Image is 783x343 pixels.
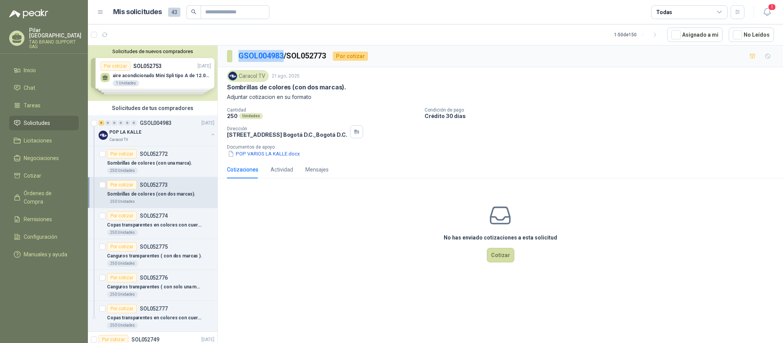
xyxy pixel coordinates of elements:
p: Adjuntar cotizacion en su formato [227,93,774,101]
img: Logo peakr [9,9,48,18]
span: Órdenes de Compra [24,189,71,206]
div: 250 Unidades [107,168,138,174]
span: Licitaciones [24,136,52,145]
a: Por cotizarSOL052775Canguros transparentes ( con dos marcas ).250 Unidades [88,239,217,270]
div: Por cotizar [107,180,137,189]
p: SOL052772 [140,151,168,157]
span: 43 [168,8,180,17]
p: 250 [227,113,238,119]
p: Crédito 30 días [425,113,780,119]
a: Por cotizarSOL052776Canguros transparentes ( con solo una marca).250 Unidades [88,270,217,301]
p: 21 ago, 2025 [272,73,300,80]
p: Sombrillas de colores (con dos marcas). [227,83,346,91]
div: 250 Unidades [107,260,138,267]
a: Licitaciones [9,133,79,148]
p: Documentos de apoyo [227,144,780,150]
div: Por cotizar [107,211,137,220]
a: Tareas [9,98,79,113]
p: POP LA KALLE [109,129,141,136]
p: [DATE] [201,120,214,127]
span: Manuales y ayuda [24,250,67,259]
p: Caracol TV [109,137,128,143]
img: Company Logo [229,72,237,80]
div: 250 Unidades [107,291,138,298]
a: Por cotizarSOL052772Sombrillas de colores (con una marca).250 Unidades [88,146,217,177]
button: 1 [760,5,774,19]
span: Configuración [24,233,57,241]
div: Todas [656,8,672,16]
p: Copas transparentes en colores con cuerda (con una marca). [107,314,202,322]
div: Cotizaciones [227,165,258,174]
p: TAG BRAND SUPPORT SAS [29,40,81,49]
span: Solicitudes [24,119,50,127]
div: Solicitudes de tus compradores [88,101,217,115]
div: Mensajes [305,165,329,174]
a: Por cotizarSOL052773Sombrillas de colores (con dos marcas).250 Unidades [88,177,217,208]
p: Copas transparentes en colores con cuerda (con dos marcas). [107,222,202,229]
a: 6 0 0 0 0 0 GSOL004983[DATE] Company LogoPOP LA KALLECaracol TV [99,118,216,143]
button: POP VARIOS LA KALLE.docx [227,150,301,158]
span: Chat [24,84,35,92]
p: Pilar [GEOGRAPHIC_DATA] [29,28,81,38]
div: 6 [99,120,104,126]
p: SOL052777 [140,306,168,311]
h3: No has enviado cotizaciones a esta solicitud [444,233,557,242]
p: SOL052776 [140,275,168,280]
p: SOL052774 [140,213,168,218]
button: Cotizar [487,248,514,262]
p: [STREET_ADDRESS] Bogotá D.C. , Bogotá D.C. [227,131,347,138]
a: Cotizar [9,168,79,183]
div: Solicitudes de nuevos compradoresPor cotizarSOL052753[DATE] aire acondicionado Mini Spli tipo A d... [88,45,217,101]
a: GSOL004983 [238,51,284,60]
span: search [191,9,196,15]
button: Solicitudes de nuevos compradores [91,49,214,54]
a: Por cotizarSOL052774Copas transparentes en colores con cuerda (con dos marcas).250 Unidades [88,208,217,239]
span: 1 [768,3,776,11]
p: / SOL052773 [238,50,327,62]
div: 0 [105,120,111,126]
div: 0 [125,120,130,126]
a: Por cotizarSOL052777Copas transparentes en colores con cuerda (con una marca).250 Unidades [88,301,217,332]
span: Remisiones [24,215,52,223]
span: Cotizar [24,171,41,180]
div: Por cotizar [107,304,137,313]
p: Condición de pago [425,107,780,113]
p: SOL052775 [140,244,168,249]
div: 250 Unidades [107,230,138,236]
div: Unidades [239,113,263,119]
div: 250 Unidades [107,322,138,328]
a: Configuración [9,230,79,244]
div: 1 - 50 de 150 [614,29,661,41]
p: GSOL004983 [140,120,172,126]
p: SOL052773 [140,182,168,188]
button: No Leídos [729,28,774,42]
span: Tareas [24,101,41,110]
button: Asignado a mi [667,28,723,42]
div: Por cotizar [107,273,137,282]
div: Por cotizar [107,149,137,159]
span: Inicio [24,66,36,74]
a: Órdenes de Compra [9,186,79,209]
span: Negociaciones [24,154,59,162]
div: 250 Unidades [107,199,138,205]
p: Cantidad [227,107,418,113]
a: Remisiones [9,212,79,227]
p: SOL052749 [131,337,159,342]
p: Dirección [227,126,347,131]
p: Canguros transparentes ( con dos marcas ). [107,252,202,260]
h1: Mis solicitudes [113,6,162,18]
a: Manuales y ayuda [9,247,79,262]
div: Por cotizar [107,242,137,251]
p: Sombrillas de colores (con dos marcas). [107,191,195,198]
img: Company Logo [99,131,108,140]
a: Negociaciones [9,151,79,165]
div: Caracol TV [227,70,269,82]
div: 0 [112,120,117,126]
p: Sombrillas de colores (con una marca). [107,160,192,167]
div: Actividad [271,165,293,174]
a: Inicio [9,63,79,78]
div: 0 [118,120,124,126]
p: Canguros transparentes ( con solo una marca). [107,283,202,291]
a: Chat [9,81,79,95]
a: Solicitudes [9,116,79,130]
